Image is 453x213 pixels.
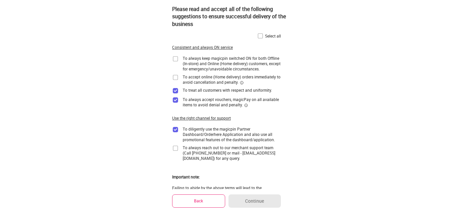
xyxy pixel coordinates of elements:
[228,194,281,208] button: Continue
[172,55,179,62] img: home-delivery-unchecked-checkbox-icon.f10e6f61.svg
[183,97,281,107] div: To always accept vouchers, magicPay on all available items to avoid denial and penalty.
[172,174,200,180] div: Important note:
[172,126,179,133] img: checkbox_purple.ceb64cee.svg
[172,115,231,121] div: Use the right channel for support
[172,145,179,152] img: home-delivery-unchecked-checkbox-icon.f10e6f61.svg
[183,87,272,93] div: To treat all customers with respect and uniformity.
[172,97,179,103] img: checkbox_purple.ceb64cee.svg
[172,45,233,50] div: Consistent and always ON service
[172,87,179,94] img: checkbox_purple.ceb64cee.svg
[183,55,281,71] div: To always keep magicpin switched ON for both Offline (In-store) and Online (Home delivery) custom...
[183,126,281,142] div: To diligently use the magicpin Partner Dashboard/Orderhere Application and also use all promotion...
[244,103,248,107] img: informationCircleBlack.2195f373.svg
[183,145,281,161] div: To always reach out to our merchant support team (Call [PHONE_NUMBER] or mail - [EMAIL_ADDRESS][D...
[183,74,281,85] div: To accept online (Home delivery) orders immediately to avoid cancellation and penalty.
[257,33,264,39] img: home-delivery-unchecked-checkbox-icon.f10e6f61.svg
[172,74,179,81] img: home-delivery-unchecked-checkbox-icon.f10e6f61.svg
[240,81,244,85] img: informationCircleBlack.2195f373.svg
[172,194,225,207] button: Back
[265,33,281,39] div: Select all
[172,185,281,196] div: Failing to abide by the above terms will lead to the termination of your association with magicpin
